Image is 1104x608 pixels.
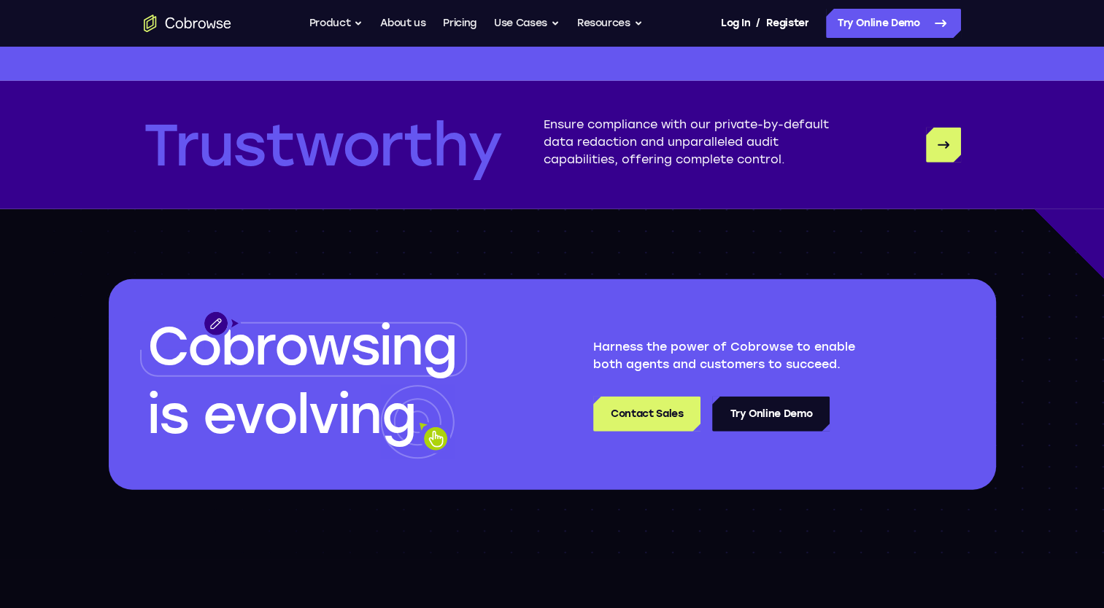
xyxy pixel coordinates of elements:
p: Ensure compliance with our private-by-default data redaction and unparalleled audit capabilities,... [544,116,856,174]
p: Harness the power of Cobrowse to enable both agents and customers to succeed. [593,338,887,373]
button: Use Cases [494,9,560,38]
span: Cobrowsing [147,315,457,378]
button: Resources [577,9,643,38]
a: About us [380,9,425,38]
a: Log In [721,9,750,38]
a: Contact Sales [593,397,700,432]
span: evolving [203,383,415,446]
a: Trustworthy [926,128,961,163]
a: Pricing [443,9,476,38]
a: Try Online Demo [712,397,830,432]
a: Go to the home page [144,15,231,32]
span: / [756,15,760,32]
a: Register [766,9,808,38]
button: Product [309,9,363,38]
span: is [147,383,188,446]
p: Trustworthy [144,116,501,174]
a: Try Online Demo [826,9,961,38]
